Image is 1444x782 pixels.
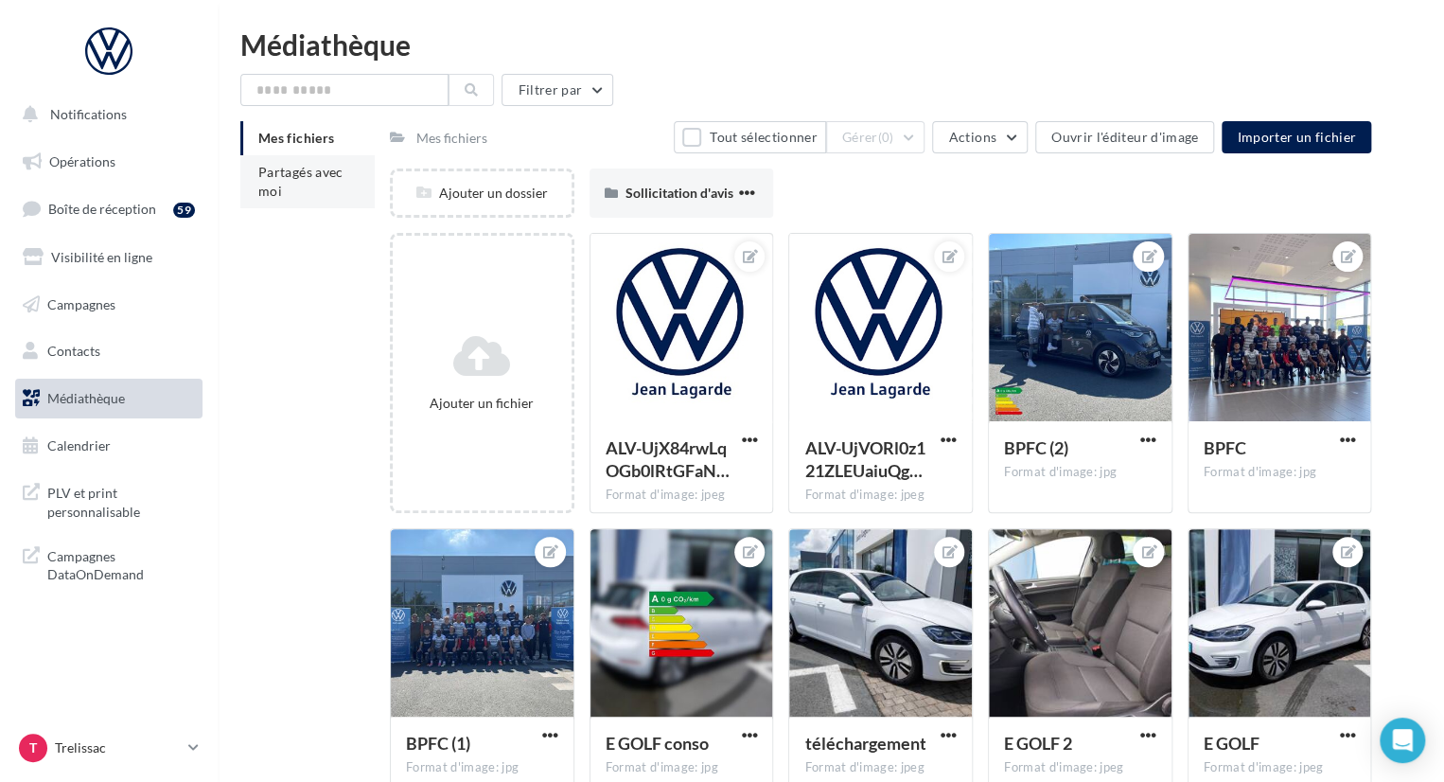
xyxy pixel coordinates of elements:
span: E GOLF 2 [1004,733,1072,754]
span: Sollicitation d'avis [625,185,733,201]
a: Visibilité en ligne [11,238,206,277]
span: Médiathèque [47,390,125,406]
p: Trelissac [55,738,181,757]
span: PLV et print personnalisable [47,480,195,521]
div: Ajouter un fichier [400,394,564,413]
span: (0) [878,130,894,145]
button: Importer un fichier [1222,121,1371,153]
a: Contacts [11,331,206,371]
a: Opérations [11,142,206,182]
button: Actions [932,121,1027,153]
a: Campagnes DataOnDemand [11,536,206,592]
span: E GOLF [1204,733,1259,754]
a: PLV et print personnalisable [11,472,206,528]
span: ALV-UjVORl0z121ZLEUaiuQgWfSqlmt9IPIco1P1PbdW3haeX0uQ9cb5 [804,437,925,481]
a: Calendrier [11,426,206,466]
div: Format d'image: jpg [406,759,558,776]
div: 59 [173,203,195,218]
button: Tout sélectionner [674,121,825,153]
div: Format d'image: jpg [606,759,758,776]
div: Format d'image: jpg [1004,464,1156,481]
span: BPFC [1204,437,1246,458]
div: Open Intercom Messenger [1380,718,1425,763]
div: Format d'image: jpeg [1004,759,1156,776]
span: Partagés avec moi [258,164,343,199]
div: Ajouter un dossier [393,184,572,203]
span: Importer un fichier [1237,129,1356,145]
div: Format d'image: jpg [1204,464,1356,481]
div: Mes fichiers [416,129,487,148]
span: Opérations [49,153,115,169]
button: Ouvrir l'éditeur d'image [1035,121,1214,153]
a: Médiathèque [11,379,206,418]
div: Format d'image: jpeg [606,487,758,504]
a: Campagnes [11,285,206,325]
span: Notifications [50,106,127,122]
span: BPFC (2) [1004,437,1068,458]
span: Actions [948,129,995,145]
div: Format d'image: jpeg [804,759,957,776]
span: Contacts [47,343,100,359]
span: T [29,738,37,757]
span: Boîte de réception [48,201,156,217]
span: Visibilité en ligne [51,249,152,265]
a: Boîte de réception59 [11,188,206,229]
button: Notifications [11,95,199,134]
span: Calendrier [47,437,111,453]
span: ALV-UjX84rwLqOGb0lRtGFaNq2khBlriLkv9Cfedx2s6YjomB1ADwzIV [606,437,730,481]
span: Campagnes [47,295,115,311]
button: Filtrer par [502,74,613,106]
div: Médiathèque [240,30,1421,59]
span: téléchargement [804,733,925,754]
a: T Trelissac [15,730,203,766]
button: Gérer(0) [826,121,925,153]
span: E GOLF conso [606,733,709,754]
div: Format d'image: jpeg [804,487,957,504]
span: Campagnes DataOnDemand [47,543,195,584]
span: BPFC (1) [406,733,470,754]
div: Format d'image: jpeg [1204,759,1356,776]
span: Mes fichiers [258,130,334,146]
